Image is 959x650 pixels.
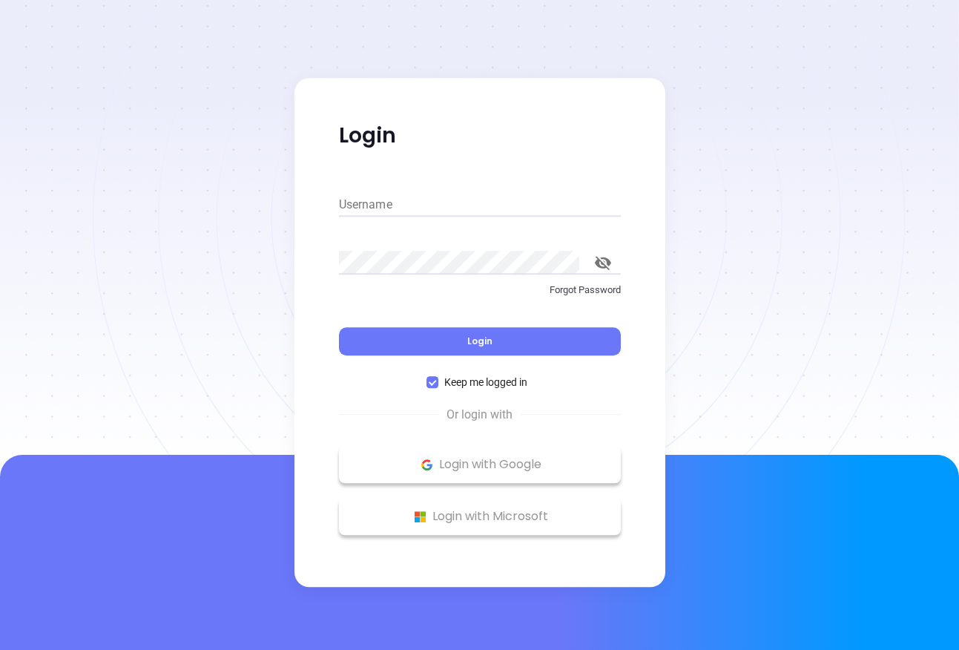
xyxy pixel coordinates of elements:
[339,327,621,355] button: Login
[411,508,429,526] img: Microsoft Logo
[339,122,621,149] p: Login
[339,283,621,309] a: Forgot Password
[467,335,492,347] span: Login
[346,453,613,476] p: Login with Google
[339,446,621,483] button: Google Logo Login with Google
[346,505,613,528] p: Login with Microsoft
[438,374,533,390] span: Keep me logged in
[585,245,621,280] button: toggle password visibility
[339,283,621,298] p: Forgot Password
[418,456,436,474] img: Google Logo
[439,406,520,424] span: Or login with
[339,498,621,535] button: Microsoft Logo Login with Microsoft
